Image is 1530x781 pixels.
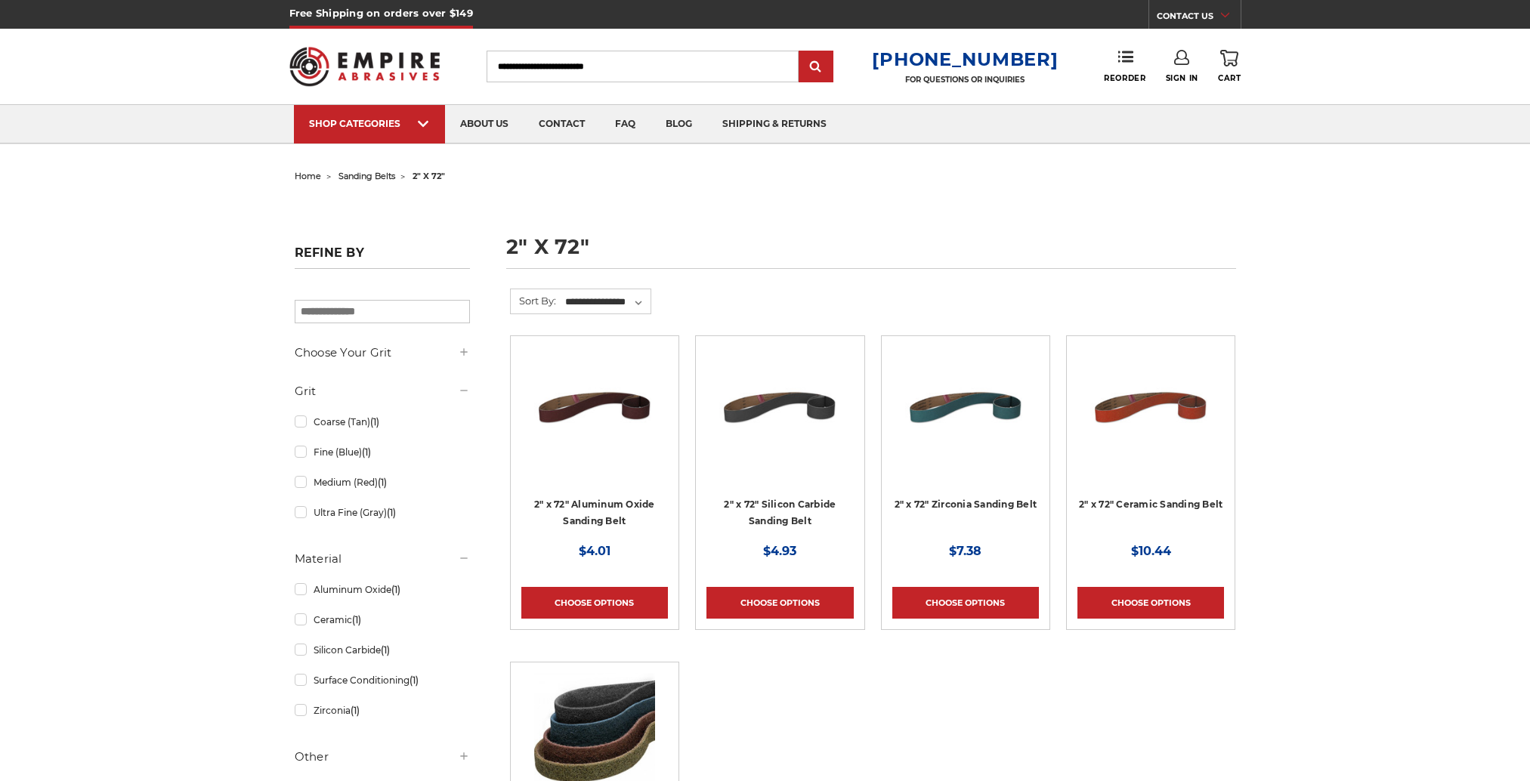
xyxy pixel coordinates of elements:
[1104,73,1145,83] span: Reorder
[892,587,1039,619] a: Choose Options
[295,344,470,362] h5: Choose Your Grit
[905,347,1026,468] img: 2" x 72" Zirconia Pipe Sanding Belt
[410,674,419,686] span: (1)
[763,544,796,558] span: $4.93
[295,697,470,724] a: Zirconia
[1166,73,1198,83] span: Sign In
[1157,8,1241,29] a: CONTACT US
[872,48,1058,70] a: [PHONE_NUMBER]
[1099,392,1203,422] a: Quick view
[524,105,600,144] a: contact
[378,477,387,488] span: (1)
[895,499,1037,510] a: 2" x 72" Zirconia Sanding Belt
[949,544,981,558] span: $7.38
[295,409,470,435] a: Coarse (Tan)
[511,289,556,312] label: Sort By:
[289,37,440,96] img: Empire Abrasives
[338,171,395,181] a: sanding belts
[295,439,470,465] a: Fine (Blue)
[445,105,524,144] a: about us
[1077,347,1224,493] a: 2" x 72" Ceramic Pipe Sanding Belt
[651,105,707,144] a: blog
[413,171,445,181] span: 2" x 72"
[387,507,396,518] span: (1)
[309,118,430,129] div: SHOP CATEGORIES
[728,392,832,422] a: Quick view
[1218,73,1241,83] span: Cart
[521,587,668,619] a: Choose Options
[542,392,647,422] a: Quick view
[506,236,1236,269] h1: 2" x 72"
[351,705,360,716] span: (1)
[295,382,470,400] h5: Grit
[579,544,610,558] span: $4.01
[295,576,470,603] a: Aluminum Oxide
[707,105,842,144] a: shipping & returns
[352,614,361,625] span: (1)
[295,607,470,633] a: Ceramic
[542,718,647,749] a: Quick view
[534,347,655,468] img: 2" x 72" Aluminum Oxide Pipe Sanding Belt
[1218,50,1241,83] a: Cart
[381,644,390,656] span: (1)
[362,446,371,458] span: (1)
[706,347,853,493] a: 2" x 72" Silicon Carbide File Belt
[295,171,321,181] a: home
[600,105,651,144] a: faq
[391,584,400,595] span: (1)
[295,499,470,526] a: Ultra Fine (Gray)
[534,499,655,527] a: 2" x 72" Aluminum Oxide Sanding Belt
[724,499,836,527] a: 2" x 72" Silicon Carbide Sanding Belt
[370,416,379,428] span: (1)
[1090,347,1211,468] img: 2" x 72" Ceramic Pipe Sanding Belt
[1131,544,1171,558] span: $10.44
[1104,50,1145,82] a: Reorder
[706,587,853,619] a: Choose Options
[913,392,1018,422] a: Quick view
[1079,499,1222,510] a: 2" x 72" Ceramic Sanding Belt
[892,347,1039,493] a: 2" x 72" Zirconia Pipe Sanding Belt
[295,469,470,495] a: Medium (Red)
[872,75,1058,85] p: FOR QUESTIONS OR INQUIRIES
[719,347,840,468] img: 2" x 72" Silicon Carbide File Belt
[295,748,470,766] h5: Other
[801,52,831,82] input: Submit
[295,637,470,663] a: Silicon Carbide
[295,667,470,693] a: Surface Conditioning
[521,347,668,493] a: 2" x 72" Aluminum Oxide Pipe Sanding Belt
[295,245,470,269] h5: Refine by
[295,550,470,568] h5: Material
[1077,587,1224,619] a: Choose Options
[563,291,651,313] select: Sort By:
